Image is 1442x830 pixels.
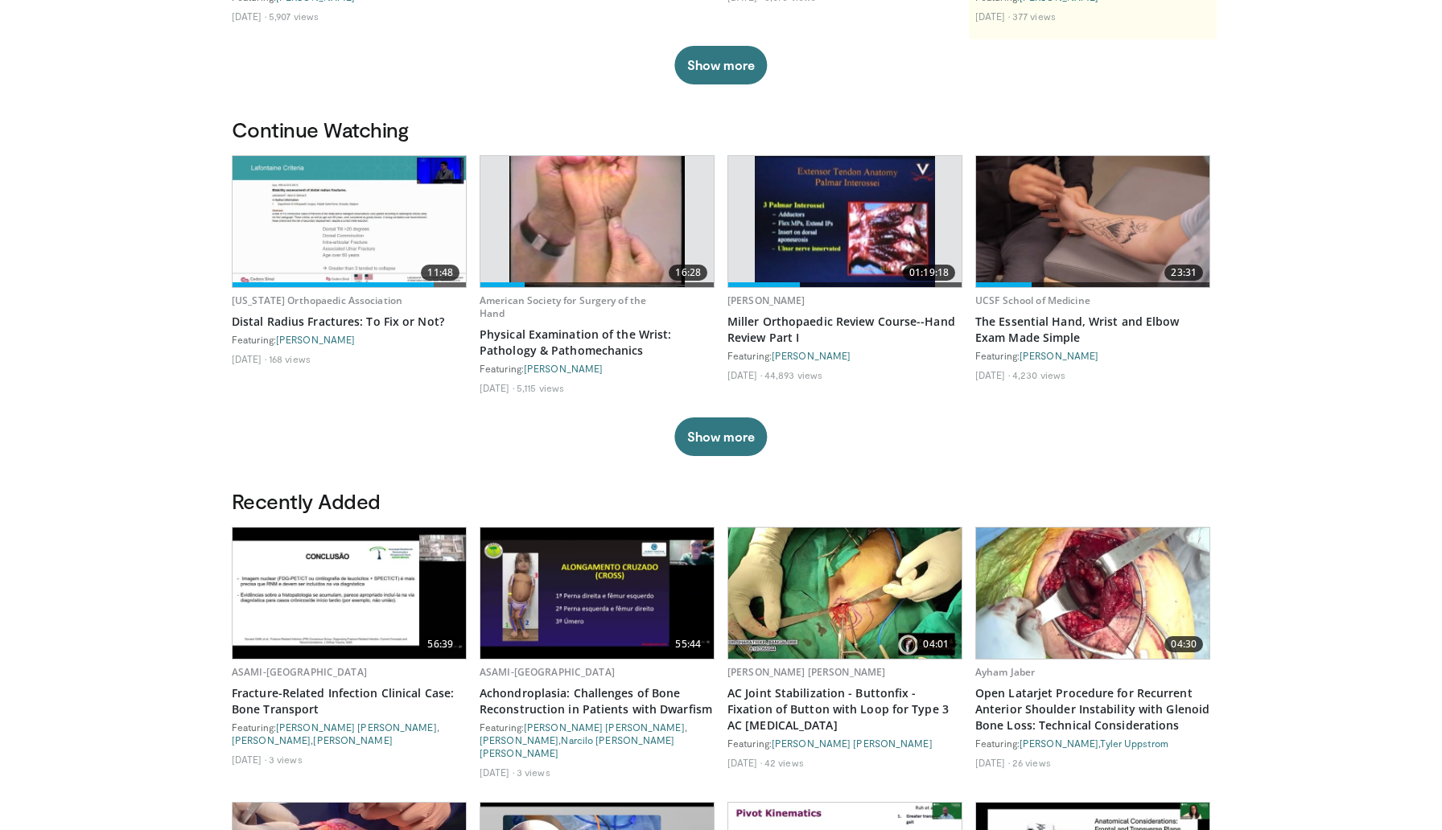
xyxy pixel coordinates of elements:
li: [DATE] [727,756,762,769]
li: 5,115 views [517,381,564,394]
li: [DATE] [975,756,1010,769]
a: [PERSON_NAME] [727,294,805,307]
a: Distal Radius Fractures: To Fix or Not? [232,314,467,330]
li: 26 views [1012,756,1051,769]
a: [PERSON_NAME] [PERSON_NAME] [276,721,437,733]
li: 3 views [269,753,303,766]
span: 16:28 [669,265,707,281]
img: 2b2da37e-a9b6-423e-b87e-b89ec568d167.620x360_q85_upscale.jpg [976,528,1209,659]
li: 4,230 views [1012,368,1065,381]
li: [DATE] [975,10,1010,23]
div: Featuring: [727,349,962,362]
a: 04:01 [728,528,962,659]
a: 55:44 [480,528,714,659]
a: [PERSON_NAME] [772,350,851,361]
span: 56:39 [421,636,459,652]
h3: Continue Watching [232,117,1210,142]
div: Featuring: [480,362,715,375]
a: 23:31 [976,156,1209,287]
div: Featuring: , , [232,721,467,746]
a: Achondroplasia: Challenges of Bone Reconstruction in Patients with Dwarfism [480,685,715,717]
li: [DATE] [232,753,266,766]
img: f0116f5b-d246-47f5-8fdb-a88ee1391402.620x360_q85_upscale.jpg [976,156,1209,287]
li: [DATE] [727,368,762,381]
a: [PERSON_NAME] [1020,738,1098,749]
a: 11:48 [233,156,466,287]
span: 55:44 [669,636,707,652]
img: 7827b68c-edda-4073-a757-b2e2fb0a5246.620x360_q85_upscale.jpg [233,528,466,659]
a: [PERSON_NAME] [232,734,311,746]
li: 168 views [269,352,311,365]
h3: Recently Added [232,488,1210,514]
a: [PERSON_NAME] [524,363,603,374]
a: 01:19:18 [728,156,962,287]
a: [PERSON_NAME] [276,334,355,345]
a: [PERSON_NAME] [PERSON_NAME] [772,738,933,749]
a: ASAMI-[GEOGRAPHIC_DATA] [480,665,615,679]
img: 244444_0001_1.png.620x360_q85_upscale.jpg [509,156,685,287]
div: Featuring: [727,737,962,750]
li: [DATE] [480,381,514,394]
a: [PERSON_NAME] [PERSON_NAME] [727,665,885,679]
li: [DATE] [232,352,266,365]
a: Ayham Jaber [975,665,1035,679]
a: The Essential Hand, Wrist and Elbow Exam Made Simple [975,314,1210,346]
a: [PERSON_NAME] [480,734,558,746]
a: 04:30 [976,528,1209,659]
a: American Society for Surgery of the Hand [480,294,646,320]
a: 56:39 [233,528,466,659]
li: 44,893 views [764,368,822,381]
a: [PERSON_NAME] [1020,350,1098,361]
a: Narcilo [PERSON_NAME] [PERSON_NAME] [480,734,675,758]
a: Tyler Uppstrom [1100,738,1168,749]
div: Featuring: [975,349,1210,362]
img: 4f2bc282-22c3-41e7-a3f0-d3b33e5d5e41.620x360_q85_upscale.jpg [480,528,714,659]
li: 377 views [1012,10,1056,23]
li: 5,907 views [269,10,319,23]
div: Featuring: , [975,737,1210,750]
img: c2f644dc-a967-485d-903d-283ce6bc3929.620x360_q85_upscale.jpg [728,528,962,659]
li: [DATE] [975,368,1010,381]
a: 16:28 [480,156,714,287]
a: [PERSON_NAME] [313,734,392,746]
a: Miller Orthopaedic Review Course--Hand Review Part I [727,314,962,346]
li: [DATE] [232,10,266,23]
img: miller_1.png.620x360_q85_upscale.jpg [755,156,935,287]
span: 04:01 [917,636,955,652]
a: [US_STATE] Orthopaedic Association [232,294,402,307]
div: Featuring: , , [480,721,715,759]
span: 04:30 [1164,636,1203,652]
li: [DATE] [480,766,514,779]
span: 01:19:18 [903,265,955,281]
li: 3 views [517,766,550,779]
a: UCSF School of Medicine [975,294,1090,307]
a: AC Joint Stabilization - Buttonfix - Fixation of Button with Loop for Type 3 AC [MEDICAL_DATA] [727,685,962,733]
span: 23:31 [1164,265,1203,281]
a: ASAMI-[GEOGRAPHIC_DATA] [232,665,367,679]
button: Show more [674,417,767,456]
a: Open Latarjet Procedure for Recurrent Anterior Shoulder Instability with Glenoid Bone Loss: Techn... [975,685,1210,733]
span: 11:48 [421,265,459,281]
a: Fracture-Related Infection Clinical Case: Bone Transport [232,685,467,717]
div: Featuring: [232,333,467,346]
li: 42 views [764,756,804,769]
img: 365783d3-db54-4475-9174-6d47a0b6063a.620x360_q85_upscale.jpg [233,156,466,287]
a: Physical Examination of the Wrist: Pathology & Pathomechanics [480,327,715,359]
button: Show more [674,46,767,84]
a: [PERSON_NAME] [PERSON_NAME] [524,721,685,733]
